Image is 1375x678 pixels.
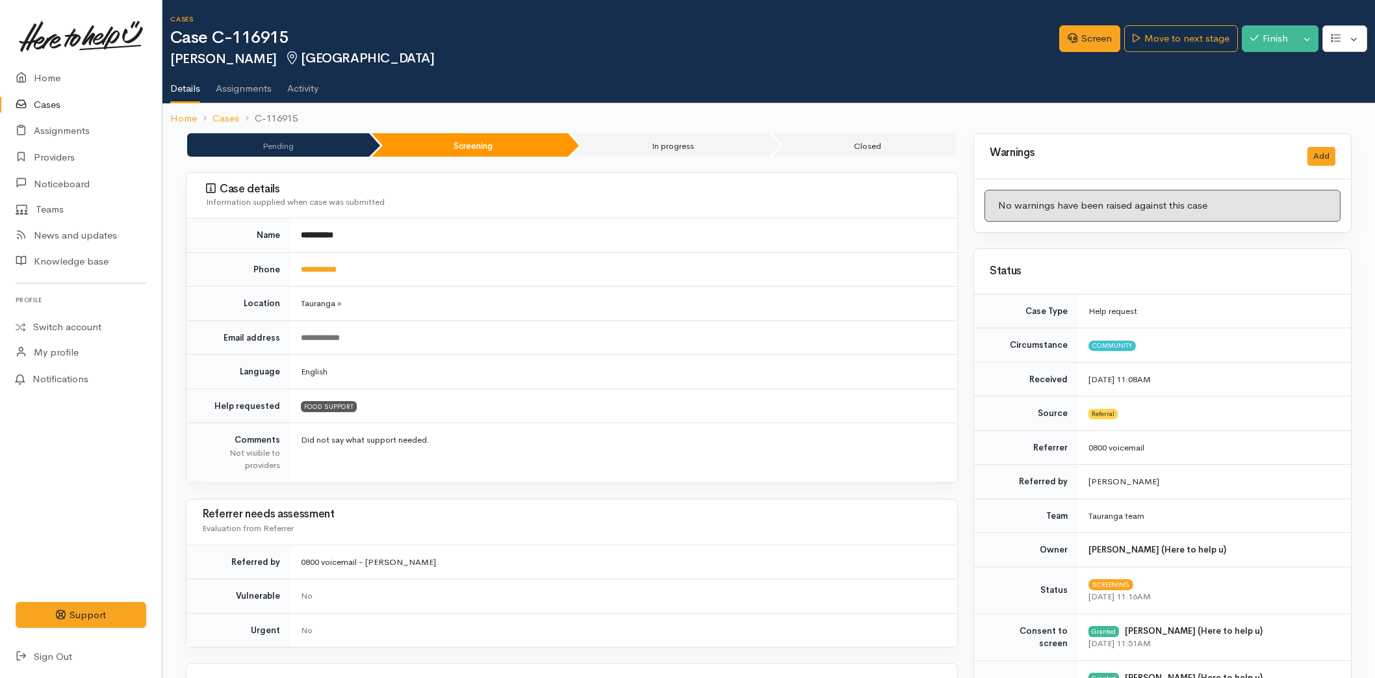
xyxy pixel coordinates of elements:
nav: breadcrumb [162,103,1375,134]
td: Owner [974,533,1078,567]
li: Screening [372,133,568,157]
td: Name [186,218,290,252]
td: Location [186,287,290,321]
span: [GEOGRAPHIC_DATA] [285,50,435,66]
td: Source [974,397,1078,431]
td: Circumstance [974,328,1078,363]
td: Referred by [186,545,290,579]
td: English [290,355,957,389]
div: No [301,624,942,637]
li: Closed [772,133,957,157]
time: [DATE] 11:08AM [1088,374,1151,385]
td: Urgent [186,613,290,647]
a: Activity [287,66,318,102]
td: Status [974,567,1078,614]
h3: Warnings [990,147,1292,159]
b: [PERSON_NAME] (Here to help u) [1125,625,1263,636]
h6: Profile [16,291,146,309]
li: C-116915 [239,111,298,126]
div: Not visible to providers [202,447,280,472]
td: Email address [186,320,290,355]
td: Received [974,362,1078,397]
h3: Case details [206,183,942,196]
td: Vulnerable [186,579,290,614]
td: Team [974,499,1078,533]
a: Home [170,111,197,126]
div: Granted [1088,626,1119,636]
td: Phone [186,252,290,287]
td: Did not say what support needed. [290,423,957,482]
span: Evaluation from Referrer [202,523,294,534]
span: Screening [1088,579,1133,590]
div: [DATE] 11:16AM [1088,590,1335,603]
span: Community [1088,341,1136,351]
a: Move to next stage [1124,25,1237,52]
div: No [301,590,942,603]
td: Help request [1078,294,1351,328]
td: Comments [186,423,290,482]
span: Tauranga team [1088,510,1144,521]
td: Help requested [186,389,290,423]
td: 0800 voicemail - [PERSON_NAME] [290,545,957,579]
li: Pending [187,133,369,157]
h1: Case C-116915 [170,29,1059,47]
td: Referred by [974,465,1078,499]
b: [PERSON_NAME] (Here to help u) [1088,544,1226,555]
a: Details [170,66,200,103]
td: Referrer [974,430,1078,465]
div: No warnings have been raised against this case [984,190,1341,222]
td: 0800 voicemail [1078,430,1351,465]
h6: Cases [170,16,1059,23]
div: Information supplied when case was submitted [206,196,942,209]
h3: Referrer needs assessment [202,508,942,521]
span: FOOD SUPPORT [301,401,357,411]
td: Language [186,355,290,389]
td: [PERSON_NAME] [1078,465,1351,499]
td: Consent to screen [974,614,1078,660]
h3: Status [990,265,1335,278]
button: Finish [1242,25,1296,52]
a: Assignments [216,66,272,102]
div: [DATE] 11:51AM [1088,637,1335,650]
button: Add [1307,147,1335,166]
a: Screen [1059,25,1120,52]
td: Case Type [974,294,1078,328]
button: Support [16,602,146,629]
li: In progress [571,133,770,157]
h2: [PERSON_NAME] [170,51,1059,66]
a: Cases [212,111,239,126]
span: Referral [1088,409,1118,419]
span: Tauranga » [301,298,341,309]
